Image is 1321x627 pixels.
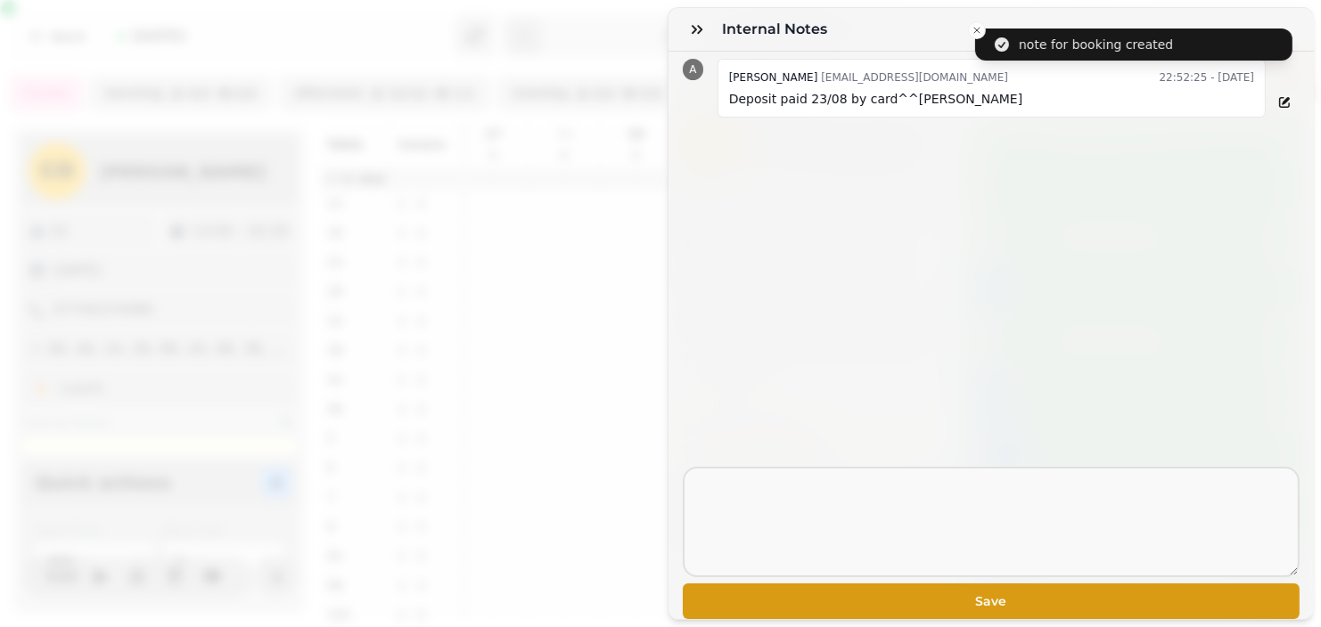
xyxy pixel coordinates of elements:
[697,595,1285,607] span: Save
[729,71,818,84] span: [PERSON_NAME]
[1160,67,1254,88] time: 22:52:25 - [DATE]
[722,19,834,40] h3: Internal Notes
[729,67,1008,88] div: [EMAIL_ADDRESS][DOMAIN_NAME]
[729,88,1254,110] p: Deposit paid 23/08 by card^^[PERSON_NAME]
[689,64,696,75] span: A
[683,583,1300,619] button: Save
